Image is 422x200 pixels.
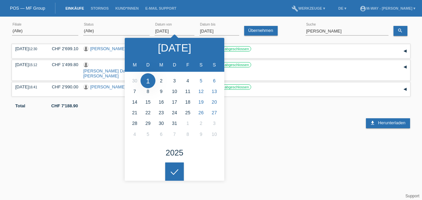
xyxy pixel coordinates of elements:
a: Support [405,194,419,198]
div: [DATE] [158,43,191,53]
i: account_circle [360,5,366,12]
div: [DATE] [15,62,42,67]
label: Bestätigt, abgeschlossen [206,84,251,90]
div: [DATE] [15,84,42,89]
a: Kund*innen [112,6,142,10]
div: CHF 2'699.10 [47,46,78,51]
a: account_circlem-way - [PERSON_NAME] ▾ [356,6,419,10]
div: [DATE] [15,46,42,51]
div: CHF 2'990.00 [47,84,78,89]
span: 15:12 [29,63,37,67]
div: auf-/zuklappen [400,62,410,72]
a: [PERSON_NAME] nexhipi [90,46,141,51]
div: auf-/zuklappen [400,84,410,94]
a: [PERSON_NAME] Da Costa [PERSON_NAME] [83,68,138,78]
span: 16:41 [29,85,37,89]
b: Total [15,103,25,108]
a: buildWerkzeuge ▾ [288,6,328,10]
a: Einkäufe [62,6,87,10]
div: CHF 1'499.80 [47,62,78,67]
a: download Herunterladen [366,118,410,128]
a: E-Mail Support [142,6,180,10]
label: Bestätigt, abgeschlossen [206,46,251,51]
i: search [397,28,403,33]
a: DE ▾ [335,6,350,10]
a: Stornos [87,6,112,10]
label: Bestätigt, abgeschlossen [206,62,251,67]
i: build [292,5,298,12]
a: [PERSON_NAME] [90,84,126,89]
span: Herunterladen [378,120,405,125]
b: CHF 7'188.90 [51,103,78,108]
a: search [393,26,407,36]
div: 2025 [166,149,183,157]
span: 12:30 [29,47,37,51]
a: POS — MF Group [10,6,45,11]
i: download [370,120,375,126]
div: auf-/zuklappen [400,46,410,56]
a: Übernehmen [244,26,278,36]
